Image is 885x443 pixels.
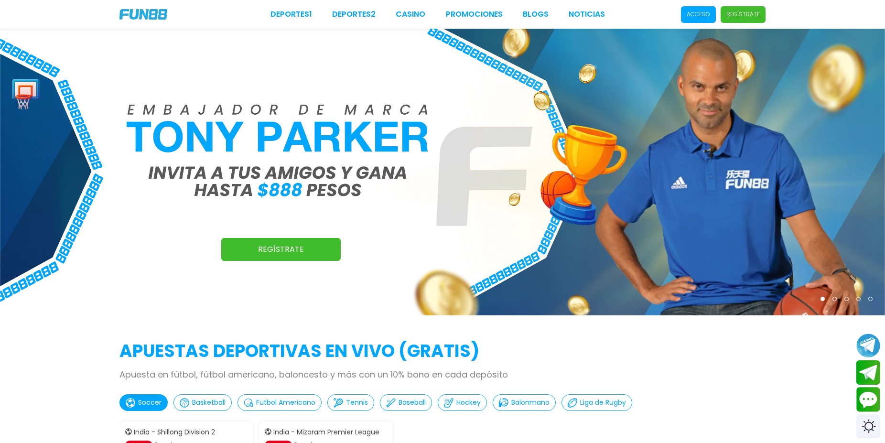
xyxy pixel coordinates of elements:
[270,9,312,20] a: Deportes1
[456,398,481,408] p: Hockey
[856,360,880,385] button: Join telegram
[399,398,426,408] p: Baseball
[856,333,880,358] button: Join telegram channel
[856,414,880,438] div: Switch theme
[346,398,368,408] p: Tennis
[273,427,379,437] p: India - Mizoram Premier League
[221,238,341,261] a: Regístrate
[119,394,168,411] button: Soccer
[119,338,766,364] h2: APUESTAS DEPORTIVAS EN VIVO (gratis)
[380,394,432,411] button: Baseball
[256,398,315,408] p: Futbol Americano
[561,394,632,411] button: Liga de Rugby
[493,394,556,411] button: Balonmano
[687,10,710,19] p: Acceso
[332,9,376,20] a: Deportes2
[396,9,425,20] a: CASINO
[726,10,760,19] p: Regístrate
[119,368,766,381] p: Apuesta en fútbol, fútbol americano, baloncesto y más con un 10% bono en cada depósito
[138,398,162,408] p: Soccer
[173,394,232,411] button: Basketball
[119,9,167,20] img: Company Logo
[511,398,550,408] p: Balonmano
[523,9,549,20] a: BLOGS
[438,394,487,411] button: Hockey
[327,394,374,411] button: Tennis
[856,387,880,412] button: Contact customer service
[237,394,322,411] button: Futbol Americano
[446,9,503,20] a: Promociones
[192,398,226,408] p: Basketball
[569,9,605,20] a: NOTICIAS
[134,427,215,437] p: India - Shillong Division 2
[580,398,626,408] p: Liga de Rugby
